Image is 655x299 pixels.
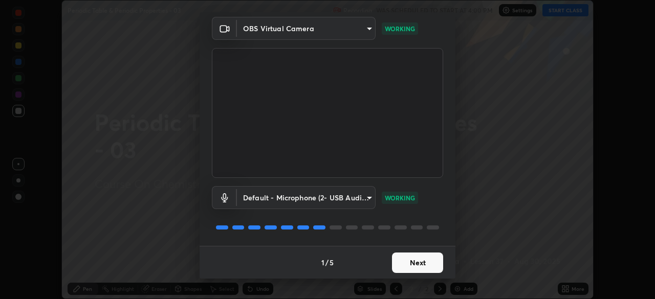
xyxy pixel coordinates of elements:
button: Next [392,252,443,273]
h4: 5 [330,257,334,268]
div: OBS Virtual Camera [237,17,376,40]
h4: 1 [321,257,324,268]
p: WORKING [385,24,415,33]
p: WORKING [385,193,415,202]
h4: / [325,257,329,268]
div: OBS Virtual Camera [237,186,376,209]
